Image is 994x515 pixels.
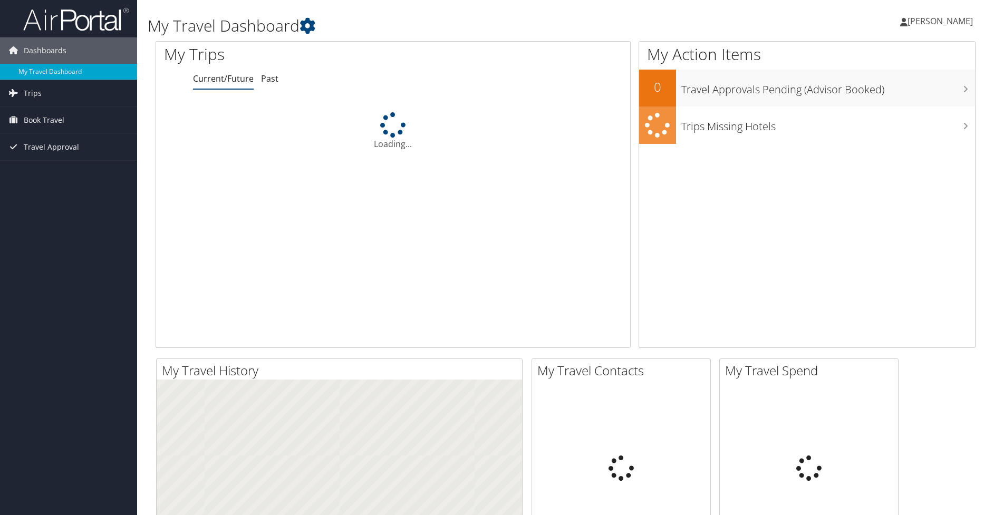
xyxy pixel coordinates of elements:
[681,114,975,134] h3: Trips Missing Hotels
[639,70,975,106] a: 0Travel Approvals Pending (Advisor Booked)
[639,78,676,96] h2: 0
[900,5,983,37] a: [PERSON_NAME]
[162,362,522,380] h2: My Travel History
[537,362,710,380] h2: My Travel Contacts
[23,7,129,32] img: airportal-logo.png
[639,43,975,65] h1: My Action Items
[24,134,79,160] span: Travel Approval
[164,43,424,65] h1: My Trips
[148,15,705,37] h1: My Travel Dashboard
[725,362,898,380] h2: My Travel Spend
[908,15,973,27] span: [PERSON_NAME]
[681,77,975,97] h3: Travel Approvals Pending (Advisor Booked)
[639,106,975,144] a: Trips Missing Hotels
[24,80,42,106] span: Trips
[156,112,630,150] div: Loading...
[24,37,66,64] span: Dashboards
[193,73,254,84] a: Current/Future
[261,73,278,84] a: Past
[24,107,64,133] span: Book Travel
